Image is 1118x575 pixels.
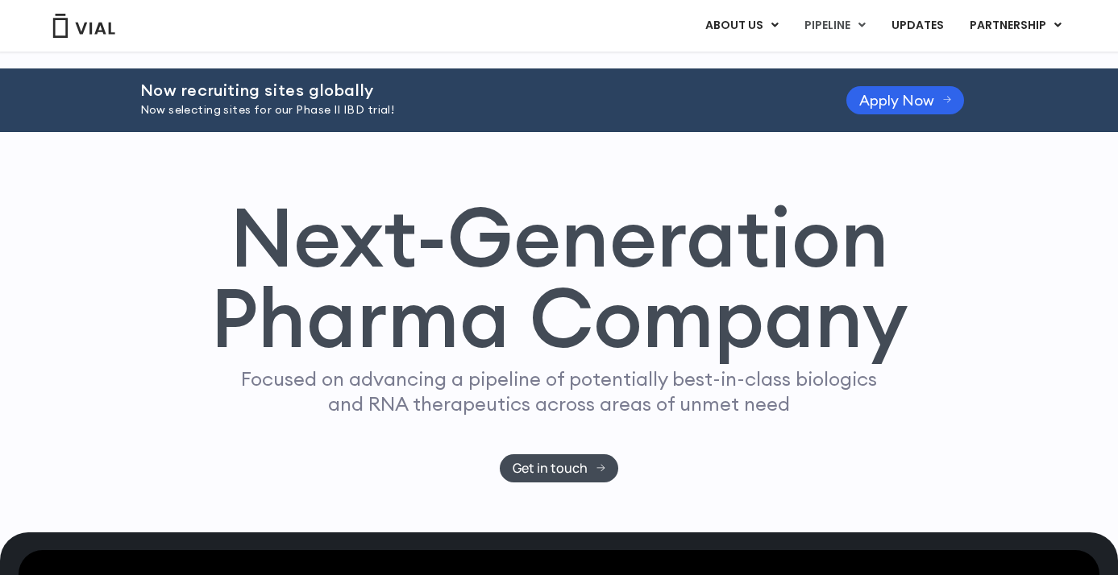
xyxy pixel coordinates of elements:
h2: Now recruiting sites globally [140,81,806,99]
a: ABOUT USMenu Toggle [692,12,791,39]
span: Get in touch [513,462,588,474]
img: Vial Logo [52,14,116,38]
a: UPDATES [879,12,956,39]
a: PARTNERSHIPMenu Toggle [957,12,1074,39]
a: Get in touch [500,454,618,482]
h1: Next-Generation Pharma Company [210,196,908,359]
a: PIPELINEMenu Toggle [792,12,878,39]
p: Focused on advancing a pipeline of potentially best-in-class biologics and RNA therapeutics acros... [235,366,884,416]
p: Now selecting sites for our Phase II IBD trial! [140,101,806,119]
a: Apply Now [846,86,965,114]
span: Apply Now [859,94,934,106]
